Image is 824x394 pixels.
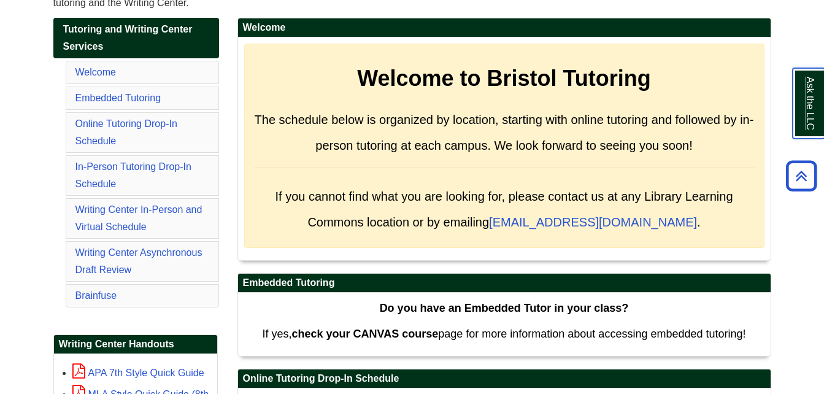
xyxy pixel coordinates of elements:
a: Online Tutoring Drop-In Schedule [75,118,177,146]
h2: Embedded Tutoring [238,274,771,293]
a: Writing Center In-Person and Virtual Schedule [75,204,202,232]
span: If yes, page for more information about accessing embedded tutoring! [262,328,745,340]
a: Writing Center Asynchronous Draft Review [75,247,202,275]
a: [EMAIL_ADDRESS][DOMAIN_NAME] [489,215,697,229]
span: If you cannot find what you are looking for, please contact us at any Library Learning Commons lo... [275,190,733,229]
h2: Writing Center Handouts [54,335,217,354]
a: Brainfuse [75,290,117,301]
a: Tutoring and Writing Center Services [53,18,219,58]
span: The schedule below is organized by location, starting with online tutoring and followed by in-per... [255,113,754,152]
a: Welcome [75,67,116,77]
a: Back to Top [782,168,821,184]
a: APA 7th Style Quick Guide [72,368,204,378]
strong: Do you have an Embedded Tutor in your class? [380,302,629,314]
a: In-Person Tutoring Drop-In Schedule [75,161,191,189]
h2: Online Tutoring Drop-In Schedule [238,369,771,388]
strong: check your CANVAS course [291,328,438,340]
h2: Welcome [238,18,771,37]
strong: Welcome to Bristol Tutoring [357,66,651,91]
span: Tutoring and Writing Center Services [63,24,193,52]
a: Embedded Tutoring [75,93,161,103]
